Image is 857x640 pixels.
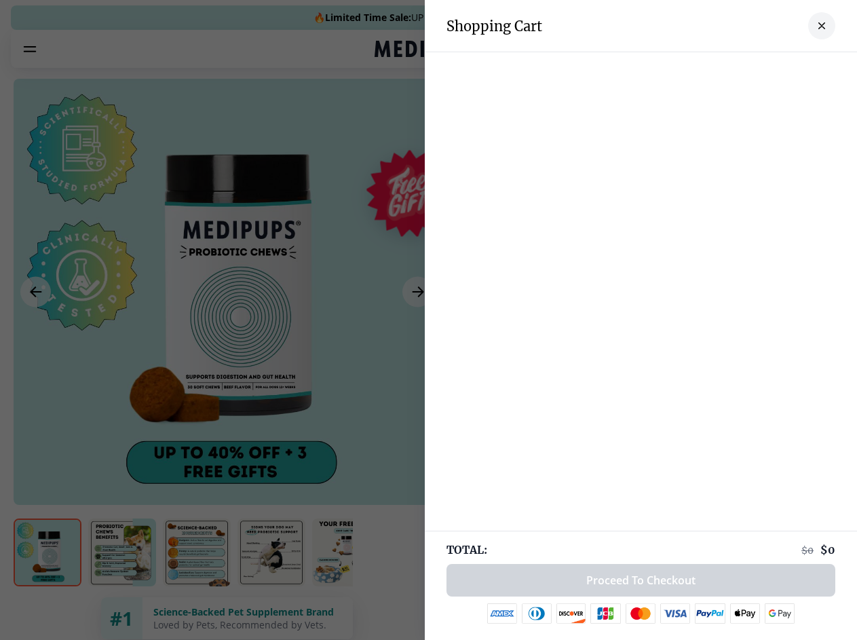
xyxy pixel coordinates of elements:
img: mastercard [626,603,655,624]
img: discover [556,603,586,624]
button: close-cart [808,12,835,39]
span: TOTAL: [446,542,487,557]
span: $ 0 [801,544,814,557]
h3: Shopping Cart [446,18,542,35]
img: google [765,603,795,624]
img: apple [730,603,760,624]
img: visa [660,603,690,624]
img: jcb [590,603,621,624]
span: $ 0 [820,543,835,557]
img: paypal [695,603,725,624]
img: amex [487,603,517,624]
img: diners-club [522,603,552,624]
